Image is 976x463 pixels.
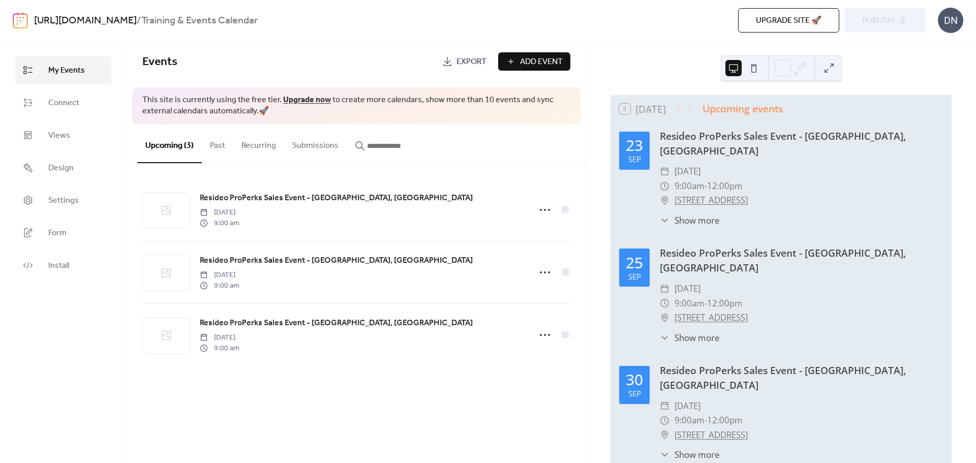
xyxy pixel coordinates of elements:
span: Install [48,260,69,272]
span: [DATE] [675,164,700,179]
button: Past [202,125,233,162]
a: Form [15,219,111,246]
div: ​ [660,193,669,208]
span: 9:00 am [200,343,239,354]
a: [STREET_ADDRESS] [675,193,748,208]
div: Sep [628,156,641,163]
div: Resideo ProPerks Sales Event - [GEOGRAPHIC_DATA], [GEOGRAPHIC_DATA] [660,246,943,275]
span: Upgrade site 🚀 [756,15,821,27]
button: Add Event [498,52,570,71]
span: Resideo ProPerks Sales Event - [GEOGRAPHIC_DATA], [GEOGRAPHIC_DATA] [200,192,473,204]
button: ​Show more [660,448,719,461]
div: 25 [626,255,643,270]
div: Sep [628,390,641,397]
span: 9:00am [675,413,705,428]
div: ​ [660,311,669,325]
span: Resideo ProPerks Sales Event - [GEOGRAPHIC_DATA], [GEOGRAPHIC_DATA] [200,255,473,267]
span: Events [142,51,177,73]
span: My Events [48,65,85,77]
a: Settings [15,187,111,214]
a: Connect [15,89,111,116]
div: ​ [660,179,669,194]
button: Recurring [233,125,284,162]
a: Resideo ProPerks Sales Event - [GEOGRAPHIC_DATA], [GEOGRAPHIC_DATA] [200,317,473,330]
span: Form [48,227,67,239]
span: Design [48,162,74,174]
span: - [705,413,707,428]
span: 12:00pm [707,296,743,311]
span: Add Event [520,56,563,68]
button: Upgrade site 🚀 [738,8,839,33]
div: ​ [660,331,669,344]
button: ​Show more [660,331,719,344]
a: Design [15,154,111,181]
a: Export [435,52,494,71]
a: Install [15,252,111,279]
span: Show more [675,448,719,461]
div: ​ [660,413,669,428]
span: [DATE] [200,332,239,343]
div: ​ [660,448,669,461]
button: Submissions [284,125,347,162]
button: ​Show more [660,214,719,227]
a: [STREET_ADDRESS] [675,428,748,443]
span: 12:00pm [707,413,743,428]
span: Export [456,56,486,68]
span: [DATE] [200,270,239,281]
div: ​ [660,428,669,443]
span: Settings [48,195,79,207]
span: Connect [48,97,79,109]
div: 23 [626,138,643,153]
div: ​ [660,296,669,311]
div: 30 [626,372,643,387]
span: 12:00pm [707,179,743,194]
div: ​ [660,214,669,227]
a: Views [15,121,111,149]
span: 9:00 am [200,281,239,291]
div: ​ [660,282,669,296]
b: / [137,11,141,30]
span: Views [48,130,70,142]
span: - [705,179,707,194]
a: Resideo ProPerks Sales Event - [GEOGRAPHIC_DATA], [GEOGRAPHIC_DATA] [200,192,473,205]
a: Upgrade now [283,92,331,108]
span: 9:00am [675,296,705,311]
img: logo [13,12,28,28]
span: This site is currently using the free tier. to create more calendars, show more than 10 events an... [142,95,570,117]
span: Show more [675,214,719,227]
span: [DATE] [675,282,700,296]
div: Sep [628,273,641,281]
span: [DATE] [200,207,239,218]
a: [URL][DOMAIN_NAME] [34,11,137,30]
div: Resideo ProPerks Sales Event - [GEOGRAPHIC_DATA], [GEOGRAPHIC_DATA] [660,129,943,159]
span: 9:00am [675,179,705,194]
div: Resideo ProPerks Sales Event - [GEOGRAPHIC_DATA], [GEOGRAPHIC_DATA] [660,363,943,393]
span: [DATE] [675,399,700,414]
div: ​ [660,399,669,414]
div: ​ [660,164,669,179]
button: Upcoming (3) [137,125,202,163]
span: Show more [675,331,719,344]
a: My Events [15,56,111,84]
span: 9:00 am [200,218,239,229]
div: Upcoming events [703,102,783,116]
a: [STREET_ADDRESS] [675,311,748,325]
a: Resideo ProPerks Sales Event - [GEOGRAPHIC_DATA], [GEOGRAPHIC_DATA] [200,254,473,267]
span: - [705,296,707,311]
b: Training & Events Calendar [141,11,258,30]
div: DN [938,8,963,33]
